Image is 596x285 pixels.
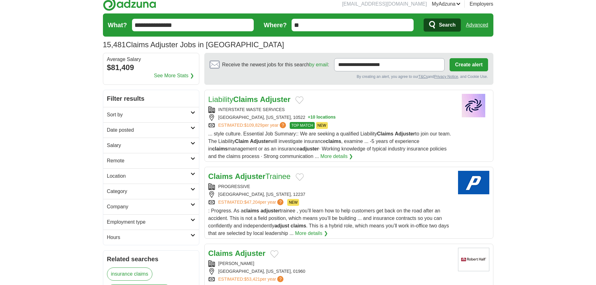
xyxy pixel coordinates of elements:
[107,188,191,195] h2: Category
[107,267,152,281] a: insurance claims
[218,199,285,206] a: ESTIMATED:$47,204per year?
[103,230,199,245] a: Hours
[103,184,199,199] a: Category
[450,58,488,71] button: Create alert
[218,184,250,189] a: PROGRESSIVE
[244,123,262,128] span: $109,829
[103,214,199,230] a: Employment type
[439,19,456,31] span: Search
[432,0,461,8] a: MyAdzuna
[295,96,303,104] button: Add to favorite jobs
[107,234,191,241] h2: Hours
[308,114,310,121] span: +
[208,191,453,198] div: [GEOGRAPHIC_DATA], [US_STATE], 12237
[212,146,228,151] strong: claims
[458,94,489,117] img: Company logo
[208,172,291,181] a: Claims AdjusterTrainee
[235,139,249,144] strong: Claim
[309,62,328,67] a: by email
[235,249,265,257] strong: Adjuster
[107,254,195,264] h2: Related searches
[434,74,458,79] a: Privacy Notice
[424,18,461,32] button: Search
[270,250,278,258] button: Add to favorite jobs
[233,95,258,104] strong: Claims
[326,139,341,144] strong: claims
[277,276,283,282] span: ?
[320,153,353,160] a: More details ❯
[208,208,449,236] span: : Progress. As a trainee , you’ll learn how to help customers get back on the road after an accid...
[107,157,191,165] h2: Remote
[208,106,453,113] div: INTERSTATE WASTE SERVICES
[235,172,265,181] strong: Adjuster
[458,248,489,271] img: Robert Half logo
[103,122,199,138] a: Date posted
[107,62,195,73] div: $81,409
[466,19,488,31] a: Advanced
[103,153,199,168] a: Remote
[290,122,314,129] span: TOP MATCH
[208,249,266,257] a: Claims Adjuster
[277,199,283,205] span: ?
[103,168,199,184] a: Location
[218,276,285,282] a: ESTIMATED:$53,421per year?
[107,111,191,119] h2: Sort by
[260,95,290,104] strong: Adjuster
[107,57,195,62] div: Average Salary
[264,20,287,30] label: Where?
[103,40,284,49] h1: Claims Adjuster Jobs in [GEOGRAPHIC_DATA]
[103,199,199,214] a: Company
[222,61,329,69] span: Receive the newest jobs for this search :
[107,172,191,180] h2: Location
[274,223,289,228] strong: adjust
[107,218,191,226] h2: Employment type
[208,249,233,257] strong: Claims
[107,203,191,211] h2: Company
[218,261,254,266] a: [PERSON_NAME]
[154,72,194,79] a: See More Stats ❯
[377,131,393,136] strong: Claims
[308,114,336,121] button: +10 locations
[103,107,199,122] a: Sort by
[418,74,428,79] a: T&Cs
[296,173,304,181] button: Add to favorite jobs
[210,74,488,79] div: By creating an alert, you agree to our and , and Cookie Use.
[395,131,415,136] strong: Adjuster
[208,131,451,159] span: ... style culture. Essential Job Summary:: We are seeking a qualified Liability to join our team....
[218,122,288,129] a: ESTIMATED:$109,829per year?
[243,208,259,213] strong: claims
[208,268,453,275] div: [GEOGRAPHIC_DATA], [US_STATE], 01960
[103,90,199,107] h2: Filter results
[108,20,127,30] label: What?
[208,172,233,181] strong: Claims
[250,139,270,144] strong: Adjuster
[208,95,291,104] a: LiabilityClaims Adjuster
[261,208,280,213] strong: adjuster
[208,114,453,121] div: [GEOGRAPHIC_DATA], [US_STATE], 10522
[458,171,489,194] img: Progressive logo
[280,122,286,128] span: ?
[244,200,260,205] span: $47,204
[342,0,427,8] li: [EMAIL_ADDRESS][DOMAIN_NAME]
[295,230,328,237] a: More details ❯
[103,138,199,153] a: Salary
[316,122,328,129] span: NEW
[107,126,191,134] h2: Date posted
[103,39,126,50] span: 15,481
[107,142,191,149] h2: Salary
[299,146,319,151] strong: adjuster
[287,199,299,206] span: NEW
[291,223,306,228] strong: claims
[470,0,493,8] a: Employers
[244,277,260,282] span: $53,421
